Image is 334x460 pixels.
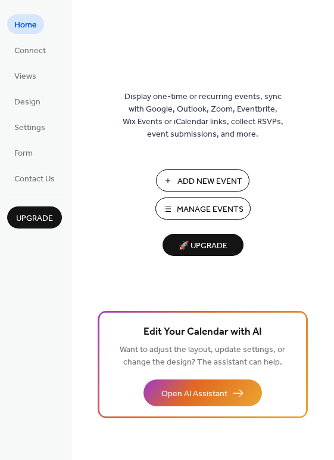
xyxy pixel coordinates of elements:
[14,147,33,160] span: Form
[14,45,46,57] span: Connect
[14,96,40,109] span: Design
[7,143,40,162] a: Form
[163,234,244,256] button: 🚀 Upgrade
[7,40,53,60] a: Connect
[143,379,262,406] button: Open AI Assistant
[177,175,242,188] span: Add New Event
[7,168,62,188] a: Contact Us
[7,206,62,229] button: Upgrade
[156,169,249,192] button: Add New Event
[161,388,227,400] span: Open AI Assistant
[14,173,55,186] span: Contact Us
[14,70,36,83] span: Views
[170,238,236,254] span: 🚀 Upgrade
[7,66,43,85] a: Views
[7,91,48,111] a: Design
[120,342,285,371] span: Want to adjust the layout, update settings, or change the design? The assistant can help.
[7,117,52,137] a: Settings
[123,91,283,141] span: Display one-time or recurring events, sync with Google, Outlook, Zoom, Eventbrite, Wix Events or ...
[14,19,37,32] span: Home
[14,122,45,134] span: Settings
[143,324,262,341] span: Edit Your Calendar with AI
[177,203,244,216] span: Manage Events
[7,14,44,34] a: Home
[16,212,53,225] span: Upgrade
[155,197,251,220] button: Manage Events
